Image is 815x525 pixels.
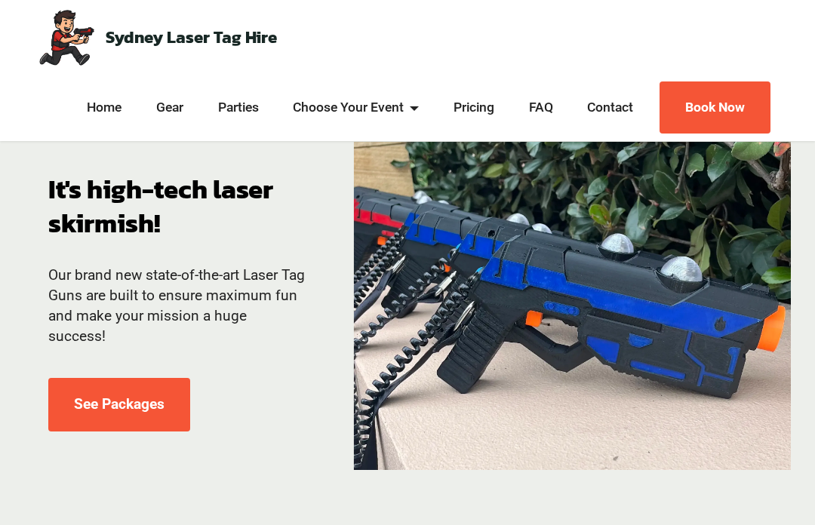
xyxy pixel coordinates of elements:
[152,98,188,117] a: Gear
[83,98,126,117] a: Home
[450,98,499,117] a: Pricing
[106,29,277,45] a: Sydney Laser Tag Hire
[36,8,96,66] img: Mobile Laser Tag Parties Sydney
[354,142,791,470] img: Laser Tag Gear for Hire
[48,266,306,346] p: Our brand new state-of-the-art Laser Tag Guns are built to ensure maximum fun and make your missi...
[289,98,423,117] a: Choose Your Event
[524,98,557,117] a: FAQ
[583,98,638,117] a: Contact
[660,81,770,134] a: Book Now
[214,98,263,117] a: Parties
[48,378,190,431] a: See Packages
[48,170,273,243] strong: It's high-tech laser skirmish!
